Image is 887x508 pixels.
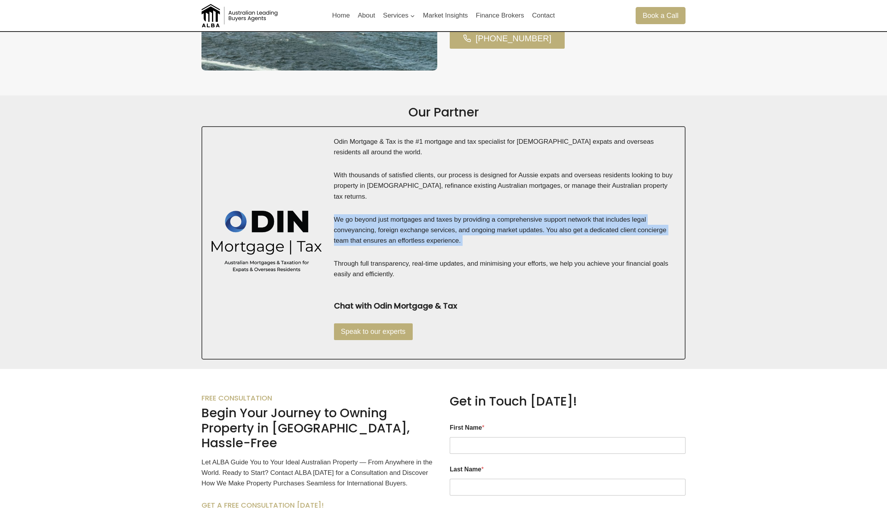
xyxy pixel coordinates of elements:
[201,4,279,27] img: Australian Leading Buyers Agents
[334,258,676,279] p: Through full transparency, real-time updates, and minimising your efforts, we help you achieve yo...
[354,6,379,25] a: About
[328,6,354,25] a: Home
[450,424,686,431] label: First Name
[341,326,406,337] span: Speak to our experts
[450,28,565,49] a: [PHONE_NUMBER]
[475,32,551,46] span: [PHONE_NUMBER]
[334,170,676,202] p: With thousands of satisfied clients, our process is designed for Aussie expats and overseas resid...
[450,466,686,473] label: Last Name
[334,136,676,157] p: Odin Mortgage & Tax is the #1 mortgage and tax specialist for [DEMOGRAPHIC_DATA] expats and overs...
[528,6,559,25] a: Contact
[636,7,686,24] a: Book a Call
[334,300,457,311] strong: Chat with Odin Mortgage & Tax
[328,6,559,25] nav: Primary Navigation
[201,406,437,450] h2: Begin Your Journey to Owning Property in [GEOGRAPHIC_DATA], Hassle-Free
[472,6,528,25] a: Finance Brokers
[334,323,413,340] a: Speak to our experts
[419,6,472,25] a: Market Insights
[379,6,419,25] button: Child menu of Services
[450,394,686,409] h2: Get in Touch [DATE]!
[201,457,437,489] p: Let ALBA Guide You to Your Ideal Australian Property — From Anywhere in the World. Ready to Start...
[334,214,676,246] p: We go beyond just mortgages and taxes by providing a comprehensive support network that includes ...
[201,394,437,402] h6: FREE CONSULTATION
[201,105,686,120] h2: Our Partner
